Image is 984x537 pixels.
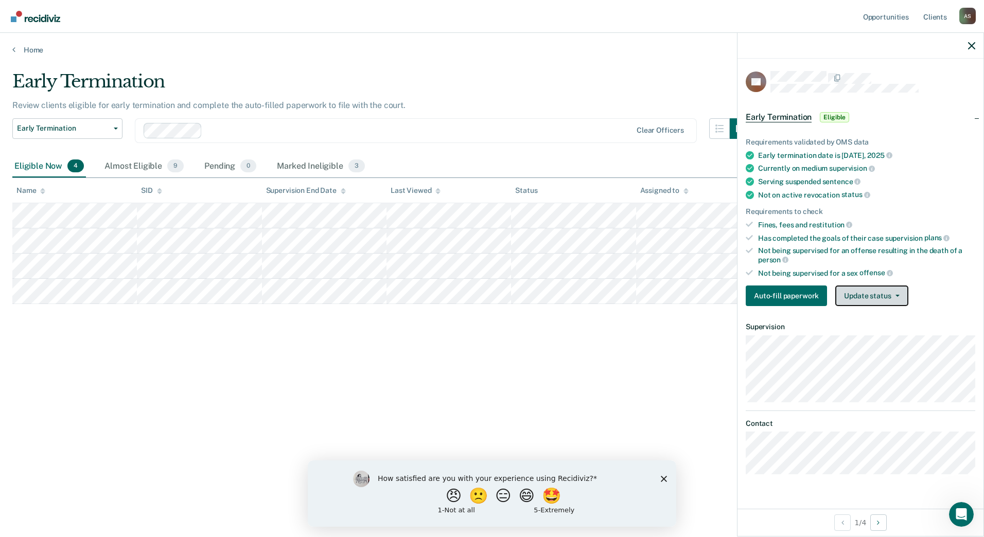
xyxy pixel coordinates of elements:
[758,234,975,243] div: Has completed the goals of their case supervision
[758,246,975,264] div: Not being supervised for an offense resulting in the death of a
[746,112,812,122] span: Early Termination
[391,186,441,195] div: Last Viewed
[737,101,983,134] div: Early TerminationEligible
[67,159,84,173] span: 4
[266,186,346,195] div: Supervision End Date
[959,8,976,24] button: Profile dropdown button
[746,207,975,216] div: Requirements to check
[102,155,186,178] div: Almost Eligible
[822,177,861,186] span: sentence
[746,419,975,428] dt: Contact
[859,268,893,277] span: offense
[758,151,975,160] div: Early termination date is [DATE],
[640,186,689,195] div: Assigned to
[949,502,974,527] iframe: Intercom live chat
[746,138,975,147] div: Requirements validated by OMS data
[867,151,892,159] span: 2025
[17,124,110,133] span: Early Termination
[758,177,975,186] div: Serving suspended
[202,155,258,178] div: Pending
[308,460,676,527] iframe: Survey by Kim from Recidiviz
[809,221,852,229] span: restitution
[870,514,887,531] button: Next Opportunity
[758,268,975,278] div: Not being supervised for a sex
[275,155,367,178] div: Marked Ineligible
[834,514,851,531] button: Previous Opportunity
[240,159,256,173] span: 0
[746,285,827,306] button: Auto-fill paperwork
[16,186,45,195] div: Name
[758,256,788,264] span: person
[12,100,406,110] p: Review clients eligible for early termination and complete the auto-filled paperwork to file with...
[167,159,184,173] span: 9
[758,164,975,173] div: Currently on medium
[924,234,950,242] span: plans
[829,164,874,172] span: supervision
[12,71,750,100] div: Early Termination
[820,112,849,122] span: Eligible
[348,159,365,173] span: 3
[758,220,975,229] div: Fines, fees and
[841,190,870,199] span: status
[959,8,976,24] div: A S
[737,509,983,536] div: 1 / 4
[11,11,60,22] img: Recidiviz
[835,285,908,306] button: Update status
[746,285,831,306] a: Navigate to form link
[141,186,162,195] div: SID
[746,323,975,331] dt: Supervision
[515,186,537,195] div: Status
[637,126,684,135] div: Clear officers
[12,45,972,55] a: Home
[12,155,86,178] div: Eligible Now
[758,190,975,200] div: Not on active revocation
